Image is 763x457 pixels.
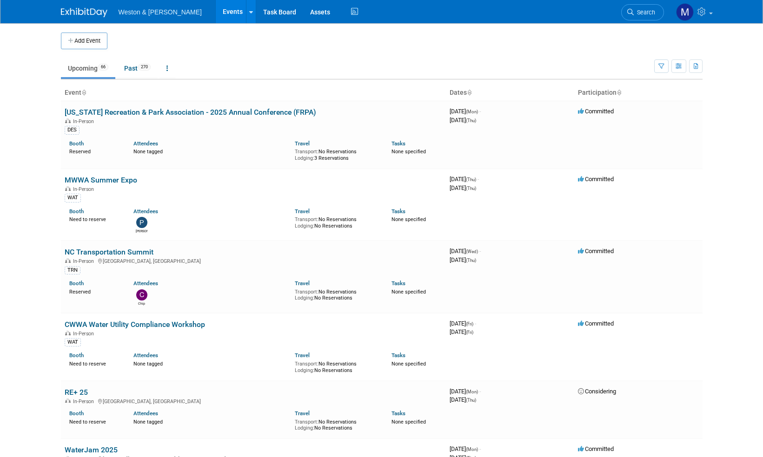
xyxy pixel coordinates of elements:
div: Chip Hutchens [136,300,147,306]
div: [GEOGRAPHIC_DATA], [GEOGRAPHIC_DATA] [65,257,442,264]
a: Tasks [391,140,405,147]
div: Need to reserve [69,359,120,367]
div: WAT [65,194,81,202]
a: Travel [295,140,310,147]
div: None tagged [133,147,288,155]
a: Sort by Event Name [81,89,86,96]
a: CWWA Water Utility Compliance Workshop [65,320,205,329]
img: In-Person Event [65,118,71,123]
a: Attendees [133,352,158,359]
img: In-Person Event [65,186,71,191]
span: (Fri) [466,321,473,326]
a: Booth [69,140,84,147]
a: Tasks [391,280,405,287]
a: Travel [295,410,310,417]
th: Dates [446,85,574,101]
a: Sort by Participation Type [617,89,621,96]
span: (Mon) [466,447,478,452]
span: (Thu) [466,258,476,263]
a: Attendees [133,280,158,287]
span: In-Person [73,331,97,337]
div: No Reservations No Reservations [295,215,378,229]
div: [GEOGRAPHIC_DATA], [GEOGRAPHIC_DATA] [65,397,442,405]
div: Patrick Yeo [136,228,147,234]
span: None specified [391,361,426,367]
span: Transport: [295,419,318,425]
span: Committed [578,176,614,183]
span: Committed [578,320,614,327]
span: (Thu) [466,177,476,182]
span: Lodging: [295,425,314,431]
a: NC Transportation Summit [65,248,153,256]
div: No Reservations 3 Reservations [295,147,378,161]
a: Booth [69,208,84,215]
img: Mary Ann Trujillo [676,3,694,21]
span: (Mon) [466,389,478,394]
span: None specified [391,419,426,425]
span: Lodging: [295,367,314,373]
span: Transport: [295,216,318,222]
span: Lodging: [295,155,314,161]
span: Search [634,9,655,16]
a: Tasks [391,208,405,215]
span: 270 [138,64,151,71]
img: Chip Hutchens [136,289,147,300]
a: [US_STATE] Recreation & Park Association - 2025 Annual Conference (FRPA) [65,108,316,117]
div: None tagged [133,417,288,425]
span: Weston & [PERSON_NAME] [119,8,202,16]
img: Patrick Yeo [136,217,147,228]
span: Lodging: [295,223,314,229]
span: Committed [578,445,614,452]
div: No Reservations No Reservations [295,359,378,373]
a: Sort by Start Date [467,89,471,96]
span: (Mon) [466,109,478,114]
a: Upcoming66 [61,59,115,77]
a: Travel [295,280,310,287]
a: Attendees [133,410,158,417]
span: (Thu) [466,398,476,403]
div: No Reservations No Reservations [295,287,378,301]
a: Past270 [117,59,158,77]
span: - [479,248,481,255]
span: [DATE] [450,248,481,255]
span: (Wed) [466,249,478,254]
th: Participation [574,85,703,101]
a: Tasks [391,410,405,417]
span: [DATE] [450,117,476,124]
span: [DATE] [450,445,481,452]
a: RE+ 25 [65,388,88,397]
div: WAT [65,338,81,346]
a: Search [621,4,664,20]
span: (Thu) [466,186,476,191]
div: Reserved [69,147,120,155]
span: [DATE] [450,184,476,191]
span: - [479,388,481,395]
a: Tasks [391,352,405,359]
img: In-Person Event [65,331,71,335]
span: Transport: [295,361,318,367]
span: In-Person [73,186,97,192]
span: - [478,176,479,183]
span: None specified [391,289,426,295]
span: Lodging: [295,295,314,301]
img: ExhibitDay [61,8,107,17]
a: Attendees [133,208,158,215]
a: MWWA Summer Expo [65,176,137,184]
a: Attendees [133,140,158,147]
div: No Reservations No Reservations [295,417,378,431]
span: [DATE] [450,320,476,327]
span: - [475,320,476,327]
span: None specified [391,216,426,222]
a: Travel [295,208,310,215]
span: Transport: [295,289,318,295]
span: [DATE] [450,108,481,115]
span: Considering [578,388,616,395]
a: Booth [69,410,84,417]
span: - [479,108,481,115]
button: Add Event [61,33,107,49]
div: None tagged [133,359,288,367]
a: Booth [69,352,84,359]
span: Committed [578,108,614,115]
span: In-Person [73,258,97,264]
div: Need to reserve [69,215,120,223]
